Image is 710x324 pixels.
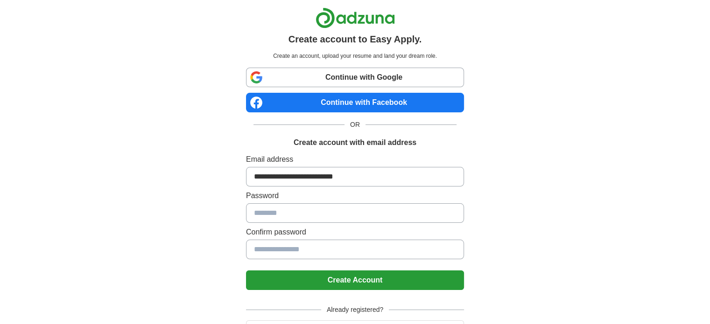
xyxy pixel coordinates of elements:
h1: Create account with email address [294,137,416,148]
label: Password [246,190,464,201]
h1: Create account to Easy Apply. [288,32,422,46]
span: OR [344,120,366,130]
img: Adzuna logo [316,7,395,28]
button: Create Account [246,270,464,290]
label: Email address [246,154,464,165]
span: Already registered? [321,305,389,315]
label: Confirm password [246,227,464,238]
p: Create an account, upload your resume and land your dream role. [248,52,462,60]
a: Continue with Facebook [246,93,464,112]
a: Continue with Google [246,68,464,87]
